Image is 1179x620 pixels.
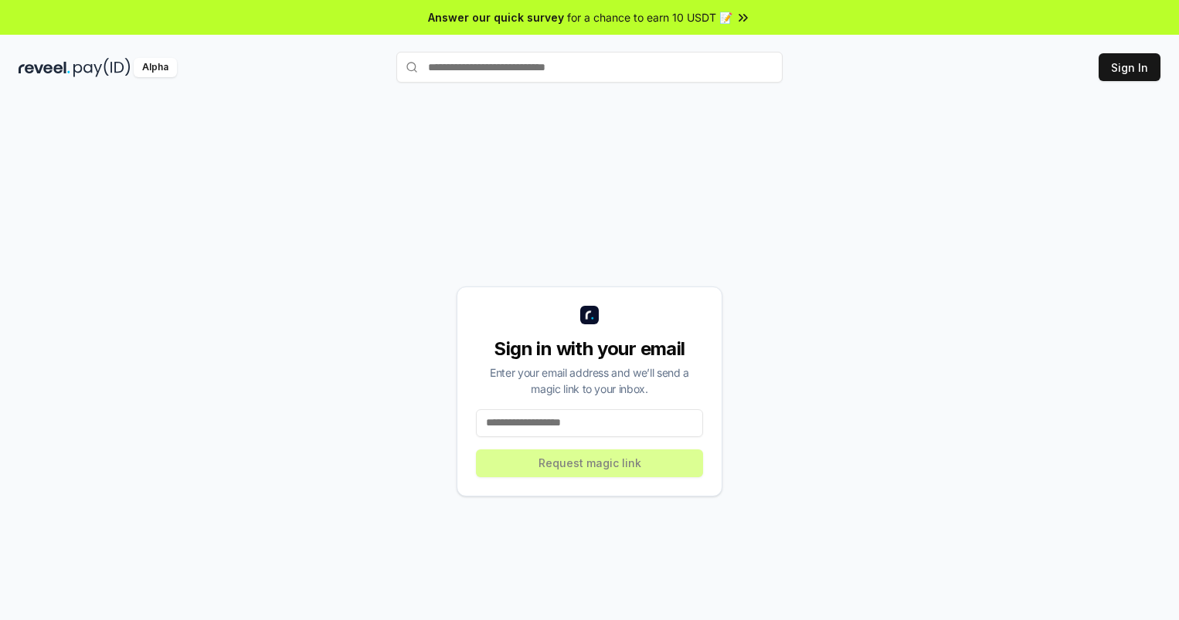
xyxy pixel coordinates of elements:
img: logo_small [580,306,599,324]
img: pay_id [73,58,131,77]
span: Answer our quick survey [428,9,564,25]
span: for a chance to earn 10 USDT 📝 [567,9,732,25]
div: Enter your email address and we’ll send a magic link to your inbox. [476,364,703,397]
div: Sign in with your email [476,337,703,361]
button: Sign In [1099,53,1160,81]
div: Alpha [134,58,177,77]
img: reveel_dark [19,58,70,77]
